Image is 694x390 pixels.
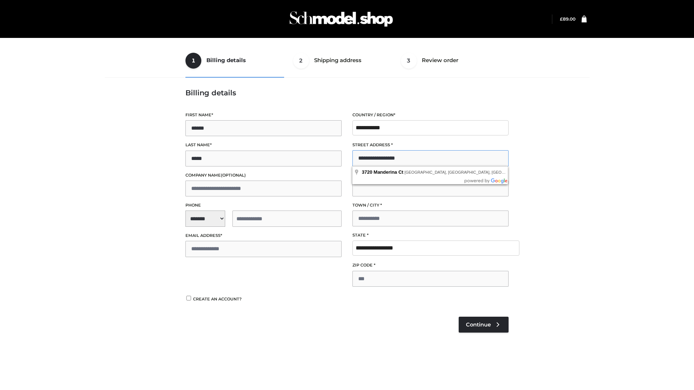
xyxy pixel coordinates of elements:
span: Continue [466,321,491,328]
label: Company name [185,172,342,179]
span: Manderina Ct [374,169,403,175]
label: Last name [185,142,342,148]
label: Email address [185,232,342,239]
a: £89.00 [560,16,575,22]
span: £ [560,16,563,22]
span: 3720 [362,169,372,175]
span: (optional) [221,173,246,178]
label: Country / Region [352,112,509,118]
label: ZIP Code [352,262,509,269]
h3: Billing details [185,88,509,97]
label: First name [185,112,342,118]
label: Town / City [352,202,509,209]
img: Schmodel Admin 964 [287,5,395,33]
label: Street address [352,142,509,148]
label: State [352,232,509,239]
span: Create an account? [193,296,242,302]
label: Phone [185,202,342,209]
input: Create an account? [185,296,192,300]
span: [GEOGRAPHIC_DATA], [GEOGRAPHIC_DATA], [GEOGRAPHIC_DATA] [404,170,533,174]
a: Continue [459,317,509,333]
bdi: 89.00 [560,16,575,22]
